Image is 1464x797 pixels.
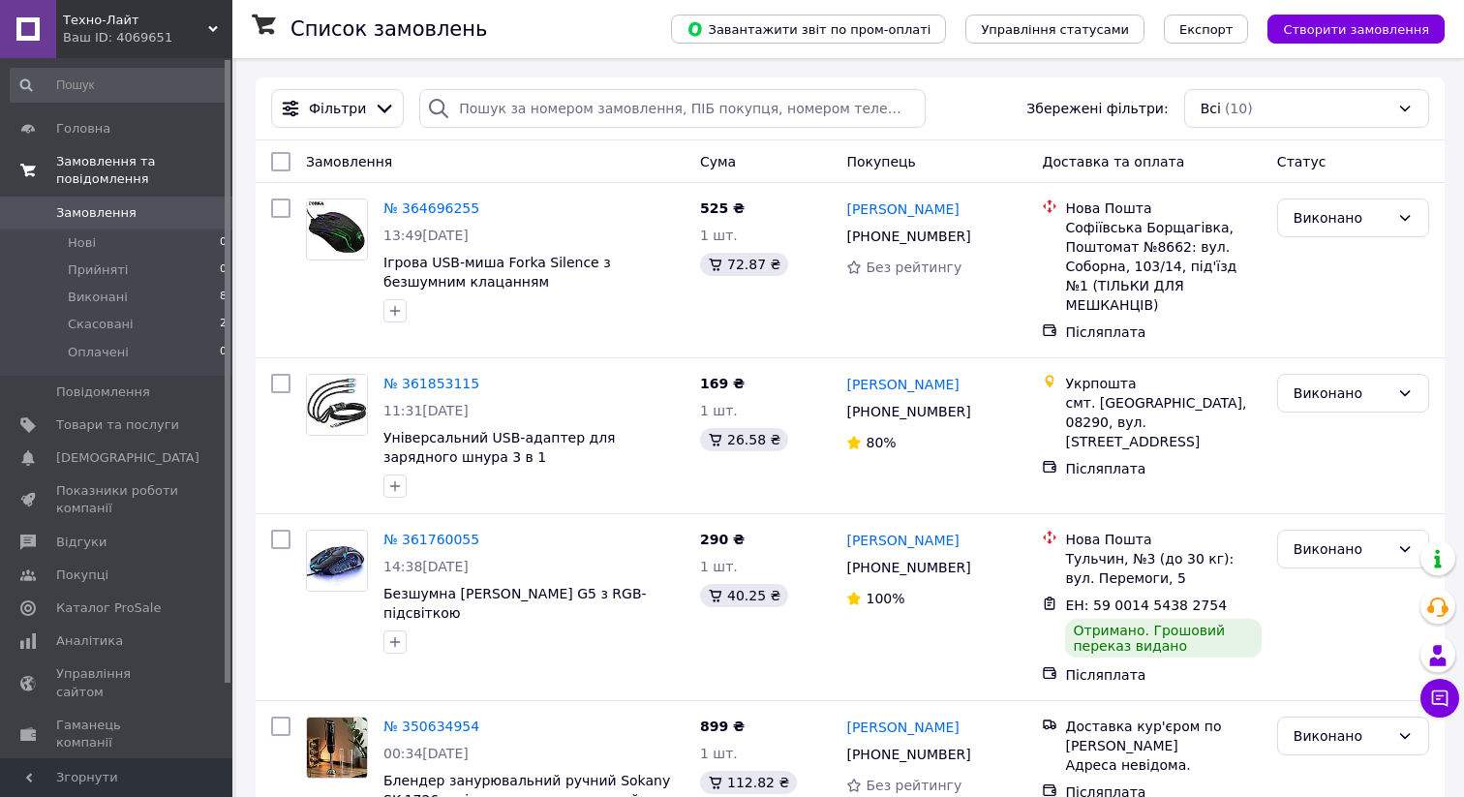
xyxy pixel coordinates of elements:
[309,99,366,118] span: Фільтри
[56,599,161,617] span: Каталог ProSale
[306,199,368,261] a: Фото товару
[846,199,959,219] a: [PERSON_NAME]
[383,200,479,216] a: № 364696255
[383,403,469,418] span: 11:31[DATE]
[383,586,647,621] a: Безшумна [PERSON_NAME] G5 з RGB-підсвіткою
[383,228,469,243] span: 13:49[DATE]
[1065,665,1261,685] div: Післяплата
[383,559,469,574] span: 14:38[DATE]
[1283,22,1429,37] span: Створити замовлення
[56,449,199,467] span: [DEMOGRAPHIC_DATA]
[56,632,123,650] span: Аналітика
[56,567,108,584] span: Покупці
[1065,755,1261,775] div: Адреса невідома.
[700,253,788,276] div: 72.87 ₴
[846,560,970,575] span: [PHONE_NUMBER]
[866,260,961,275] span: Без рейтингу
[1065,549,1261,588] div: Тульчин, №3 (до 30 кг): вул. Перемоги, 5
[700,428,788,451] div: 26.58 ₴
[383,376,479,391] a: № 361853115
[56,204,137,222] span: Замовлення
[10,68,229,103] input: Пошук
[419,89,926,128] input: Пошук за номером замовлення, ПІБ покупця, номером телефону, Email, номером накладної
[1294,207,1389,229] div: Виконано
[220,316,227,333] span: 2
[1164,15,1249,44] button: Експорт
[1248,20,1445,36] a: Створити замовлення
[307,375,367,435] img: Фото товару
[1225,101,1253,116] span: (10)
[686,20,930,38] span: Завантажити звіт по пром-оплаті
[307,199,367,260] img: Фото товару
[866,435,896,450] span: 80%
[965,15,1144,44] button: Управління статусами
[68,344,129,361] span: Оплачені
[846,747,970,762] span: [PHONE_NUMBER]
[306,154,392,169] span: Замовлення
[220,289,227,306] span: 8
[700,532,745,547] span: 290 ₴
[700,584,788,607] div: 40.25 ₴
[68,261,128,279] span: Прийняті
[1065,374,1261,393] div: Укрпошта
[1065,199,1261,218] div: Нова Пошта
[307,531,367,591] img: Фото товару
[383,746,469,761] span: 00:34[DATE]
[700,154,736,169] span: Cума
[1294,538,1389,560] div: Виконано
[846,229,970,244] span: [PHONE_NUMBER]
[1065,459,1261,478] div: Післяплата
[56,482,179,517] span: Показники роботи компанії
[846,154,915,169] span: Покупець
[56,717,179,751] span: Гаманець компанії
[700,228,738,243] span: 1 шт.
[846,375,959,394] a: [PERSON_NAME]
[700,771,797,794] div: 112.82 ₴
[1042,154,1184,169] span: Доставка та оплата
[56,416,179,434] span: Товари та послуги
[1420,679,1459,718] button: Чат з покупцем
[1065,218,1261,315] div: Софіївська Борщагівка, Поштомат №8662: вул. Соборна, 103/14, під'їзд №1 (ТІЛЬКИ ДЛЯ МЕШКАНЦІВ)
[56,153,232,188] span: Замовлення та повідомлення
[383,719,479,734] a: № 350634954
[306,530,368,592] a: Фото товару
[700,559,738,574] span: 1 шт.
[700,376,745,391] span: 169 ₴
[1065,619,1261,658] div: Отримано. Грошовий переказ видано
[1201,99,1221,118] span: Всі
[63,29,232,46] div: Ваш ID: 4069651
[1065,598,1227,613] span: ЕН: 59 0014 5438 2754
[383,532,479,547] a: № 361760055
[220,261,227,279] span: 0
[306,374,368,436] a: Фото товару
[56,120,110,138] span: Головна
[383,255,611,290] a: Ігрова USB-миша Forka Silence з безшумним клацанням
[846,531,959,550] a: [PERSON_NAME]
[307,718,367,778] img: Фото товару
[1065,717,1261,755] div: Доставка кур'єром по [PERSON_NAME]
[1065,530,1261,549] div: Нова Пошта
[1294,383,1389,404] div: Виконано
[671,15,946,44] button: Завантажити звіт по пром-оплаті
[700,403,738,418] span: 1 шт.
[63,12,208,29] span: Техно-Лайт
[1179,22,1234,37] span: Експорт
[56,665,179,700] span: Управління сайтом
[290,17,487,41] h1: Список замовлень
[383,430,616,465] a: Універсальний USB-адаптер для зарядного шнура 3 в 1
[981,22,1129,37] span: Управління статусами
[700,200,745,216] span: 525 ₴
[1065,393,1261,451] div: смт. [GEOGRAPHIC_DATA], 08290, вул. [STREET_ADDRESS]
[220,234,227,252] span: 0
[866,591,904,606] span: 100%
[846,404,970,419] span: [PHONE_NUMBER]
[700,746,738,761] span: 1 шт.
[866,778,961,793] span: Без рейтингу
[220,344,227,361] span: 0
[68,234,96,252] span: Нові
[1267,15,1445,44] button: Створити замовлення
[700,719,745,734] span: 899 ₴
